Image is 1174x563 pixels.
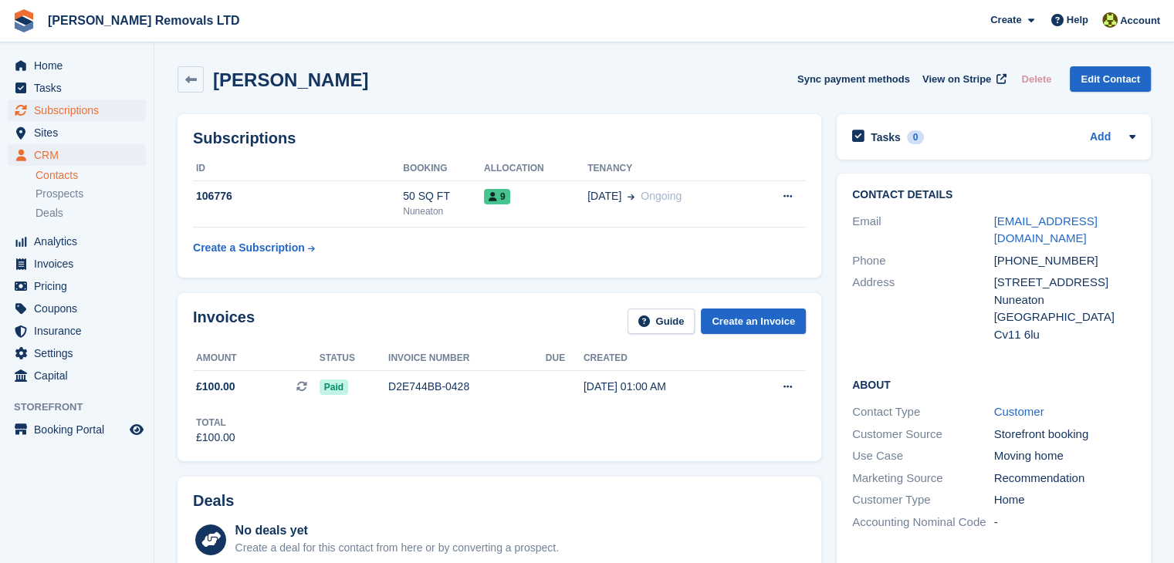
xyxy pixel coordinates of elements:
span: Analytics [34,231,127,252]
span: View on Stripe [922,72,991,87]
a: Deals [36,205,146,221]
div: Customer Type [852,491,994,509]
div: Home [994,491,1136,509]
div: Create a Subscription [193,240,305,256]
div: Nuneaton [403,204,484,218]
a: Edit Contact [1070,66,1151,92]
span: Invoices [34,253,127,275]
a: menu [8,419,146,440]
h2: About [852,376,1135,392]
span: Booking Portal [34,419,127,440]
span: Settings [34,342,127,364]
div: Use Case [852,447,994,465]
th: Allocation [484,157,587,181]
th: Due [546,346,584,371]
div: Storefront booking [994,426,1136,443]
th: Invoice number [388,346,546,371]
a: Prospects [36,186,146,202]
h2: Contact Details [852,189,1135,201]
span: £100.00 [196,379,235,395]
span: Tasks [34,77,127,99]
a: Create an Invoice [701,308,806,334]
a: menu [8,342,146,364]
div: Contact Type [852,403,994,421]
h2: Subscriptions [193,130,806,147]
a: menu [8,298,146,319]
th: Booking [403,157,484,181]
div: [DATE] 01:00 AM [584,379,743,395]
a: Create a Subscription [193,234,315,262]
span: Pricing [34,275,127,297]
div: Moving home [994,447,1136,465]
span: Create [990,12,1021,28]
a: menu [8,320,146,342]
div: Phone [852,252,994,270]
a: menu [8,253,146,275]
span: [DATE] [587,188,621,204]
div: Cv11 6lu [994,326,1136,344]
button: Delete [1015,66,1057,92]
span: Home [34,55,127,76]
div: No deals yet [235,521,559,540]
a: menu [8,99,146,121]
div: 50 SQ FT [403,188,484,204]
div: Email [852,213,994,248]
a: menu [8,275,146,297]
th: Amount [193,346,320,371]
div: Total [196,416,235,430]
div: Nuneaton [994,292,1136,309]
span: Coupons [34,298,127,319]
a: Add [1090,129,1111,147]
div: [GEOGRAPHIC_DATA] [994,308,1136,326]
th: Tenancy [587,157,750,181]
span: Capital [34,365,127,386]
th: Status [320,346,388,371]
a: menu [8,231,146,252]
div: £100.00 [196,430,235,446]
div: Recommendation [994,470,1136,487]
div: Customer Source [852,426,994,443]
h2: Invoices [193,308,255,334]
a: View on Stripe [916,66,1010,92]
div: Marketing Source [852,470,994,487]
div: [STREET_ADDRESS] [994,274,1136,292]
img: stora-icon-8386f47178a22dfd0bd8f6a31ec36ba5ce8667c1dd55bd0f319d3a0aa187defe.svg [12,9,36,32]
span: CRM [34,144,127,166]
a: Guide [628,308,695,334]
a: Customer [994,405,1044,418]
th: ID [193,157,403,181]
span: Insurance [34,320,127,342]
span: Paid [320,379,348,395]
a: menu [8,365,146,386]
a: [EMAIL_ADDRESS][DOMAIN_NAME] [994,214,1098,245]
div: D2E744BB-0428 [388,379,546,395]
div: [PHONE_NUMBER] [994,252,1136,270]
a: menu [8,77,146,99]
span: Help [1067,12,1088,28]
span: Ongoing [641,190,682,202]
span: Subscriptions [34,99,127,121]
h2: Tasks [871,130,901,144]
h2: Deals [193,492,234,510]
a: Contacts [36,168,146,183]
a: Preview store [127,420,146,439]
div: - [994,514,1136,531]
a: menu [8,55,146,76]
span: Storefront [14,399,154,415]
img: Sean Glenn [1102,12,1118,28]
div: Address [852,274,994,343]
span: Sites [34,122,127,143]
a: menu [8,122,146,143]
div: Accounting Nominal Code [852,514,994,531]
a: menu [8,144,146,166]
div: Create a deal for this contact from here or by converting a prospect. [235,540,559,556]
span: Prospects [36,187,83,201]
span: 9 [484,189,510,204]
th: Created [584,346,743,371]
span: Account [1120,13,1160,29]
button: Sync payment methods [797,66,910,92]
h2: [PERSON_NAME] [213,69,368,90]
div: 106776 [193,188,403,204]
span: Deals [36,206,63,221]
a: [PERSON_NAME] Removals LTD [42,8,246,33]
